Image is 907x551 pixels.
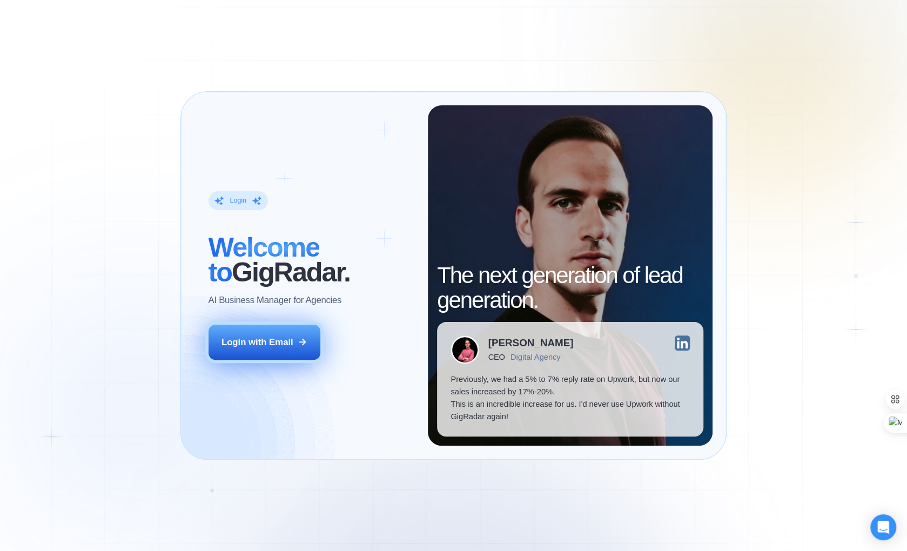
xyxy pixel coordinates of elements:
[209,325,321,360] button: Login with Email
[209,294,341,306] p: AI Business Manager for Agencies
[221,336,293,348] div: Login with Email
[510,353,561,362] div: Digital Agency
[488,338,573,348] div: [PERSON_NAME]
[230,196,246,205] div: Login
[209,232,319,287] span: Welcome to
[870,514,896,540] div: Open Intercom Messenger
[488,353,505,362] div: CEO
[437,263,703,313] h2: The next generation of lead generation.
[209,235,415,285] h2: ‍ GigRadar.
[451,373,689,423] p: Previously, we had a 5% to 7% reply rate on Upwork, but now our sales increased by 17%-20%. This ...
